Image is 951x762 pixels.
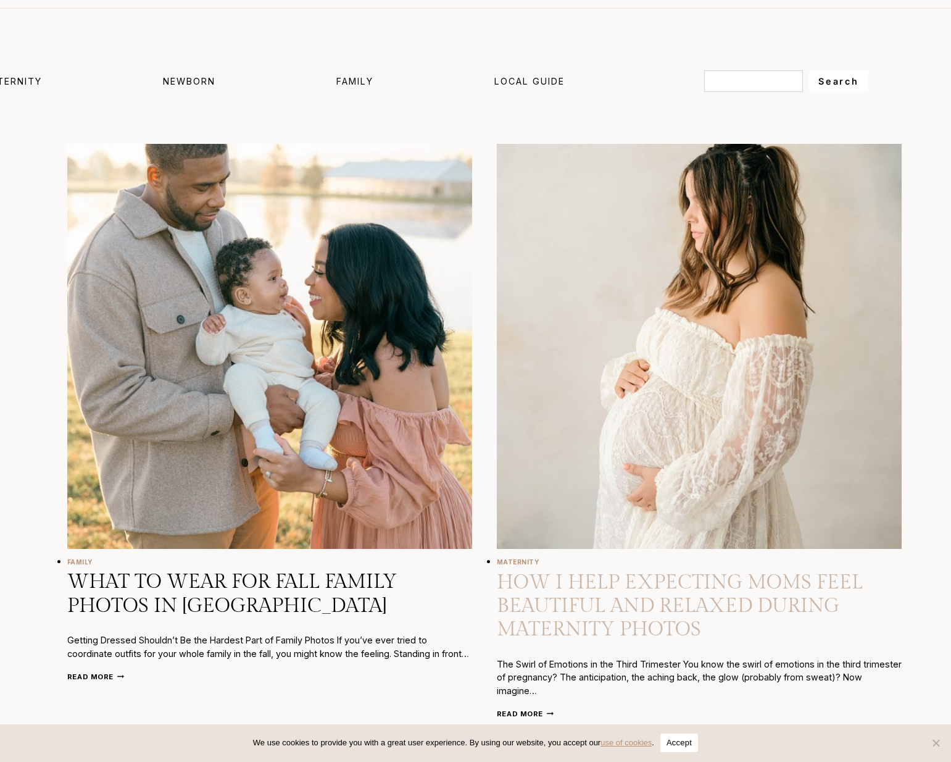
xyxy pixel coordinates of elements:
a: Family [67,558,93,566]
img: Family enjoying a sunny day by the lake. [67,144,472,549]
a: Family [336,75,373,88]
nav: Sidebar Categories [31,75,515,88]
span: Newborn [163,76,215,86]
a: How I Help Expecting Moms Feel Beautiful and Relaxed During Maternity Photos [497,571,863,642]
button: Search [809,70,868,92]
a: Maternity [497,558,539,566]
button: Accept [660,734,698,752]
a: What to Wear for Fall Family Photos in [GEOGRAPHIC_DATA] [67,570,397,617]
p: The Swirl of Emotions in the Third Trimester You know the swirl of emotions in the third trimeste... [497,658,902,698]
span: We use cookies to provide you with a great user experience. By using our website, you accept our . [253,737,654,749]
span: No [929,737,942,749]
a: Newborn [163,75,215,88]
a: Read More [497,710,554,718]
a: use of cookies [600,738,652,747]
a: What to Wear for Fall Family Photos in Indianapolis [67,144,472,549]
img: Studio image of a mom in a flowy dress standing by fine art backdrop, gently resting hands on her... [497,144,902,549]
a: How I Help Expecting Moms Feel Beautiful and Relaxed During Maternity Photos [497,144,902,549]
p: Getting Dressed Shouldn’t Be the Hardest Part of Family Photos If you’ve ever tried to coordinate... [67,634,472,660]
span: Family [336,76,373,86]
a: Read More [67,672,124,681]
